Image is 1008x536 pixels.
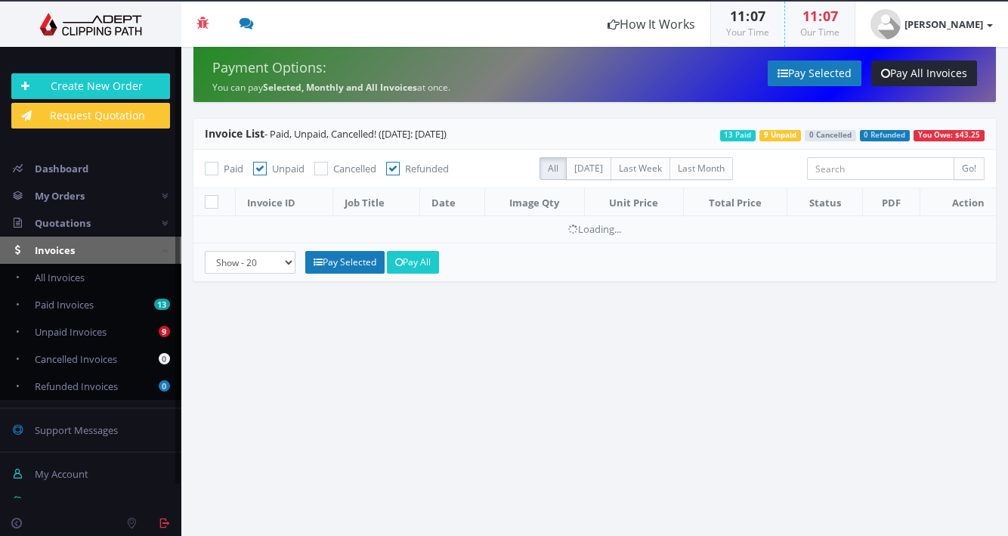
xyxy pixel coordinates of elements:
span: Manage Team [35,494,98,508]
th: Status [787,188,862,216]
span: : [745,7,750,25]
th: Image Qty [484,188,584,216]
a: Pay All Invoices [871,60,977,86]
th: Date [419,188,484,216]
label: Last Month [669,157,733,180]
span: Refunded Invoices [35,380,118,393]
td: Loading... [193,216,996,243]
a: How It Works [592,2,710,47]
span: Support Messages [35,423,118,437]
span: 07 [750,7,765,25]
small: Our Time [800,26,839,39]
b: 0 [159,353,170,364]
span: Unpaid [272,162,305,175]
label: [DATE] [566,157,611,180]
th: Invoice ID [236,188,333,216]
th: Action [920,188,996,216]
a: Request Quotation [11,103,170,129]
b: 13 [154,299,170,310]
span: 07 [823,7,838,25]
span: My Orders [35,189,85,203]
b: 9 [159,326,170,337]
a: [PERSON_NAME] [855,2,1008,47]
span: Paid [224,162,243,175]
label: Last Week [611,157,670,180]
span: Refunded [405,162,449,175]
span: Invoice List [205,126,264,141]
h4: Payment Options: [212,60,583,76]
span: My Account [35,467,88,481]
span: All Invoices [35,271,85,284]
th: Total Price [683,188,787,216]
small: Your Time [726,26,769,39]
strong: Selected, Monthly and All Invoices [263,81,417,94]
span: 0 Refunded [860,130,911,141]
th: Job Title [333,188,419,216]
span: 13 Paid [720,130,756,141]
small: You can pay at once. [212,81,450,94]
span: Cancelled [333,162,376,175]
input: Go! [954,157,985,180]
input: Search [807,157,955,180]
span: : [818,7,823,25]
th: PDF [862,188,920,216]
th: Unit Price [584,188,683,216]
span: You Owe: $43.25 [914,130,985,141]
a: Pay Selected [305,251,385,274]
span: 0 Cancelled [805,130,856,141]
a: Create New Order [11,73,170,99]
span: 11 [802,7,818,25]
span: Quotations [35,216,91,230]
a: Pay Selected [768,60,861,86]
label: All [540,157,567,180]
span: Cancelled Invoices [35,352,117,366]
strong: [PERSON_NAME] [904,17,983,31]
span: Paid Invoices [35,298,94,311]
span: - Paid, Unpaid, Cancelled! ([DATE]: [DATE]) [205,127,447,141]
img: Adept Graphics [11,13,170,36]
span: Invoices [35,243,75,257]
a: Pay All [387,251,439,274]
img: user_default.jpg [870,9,901,39]
span: 11 [730,7,745,25]
b: 0 [159,380,170,392]
span: 9 Unpaid [759,130,801,141]
span: Dashboard [35,162,88,175]
span: Unpaid Invoices [35,325,107,339]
